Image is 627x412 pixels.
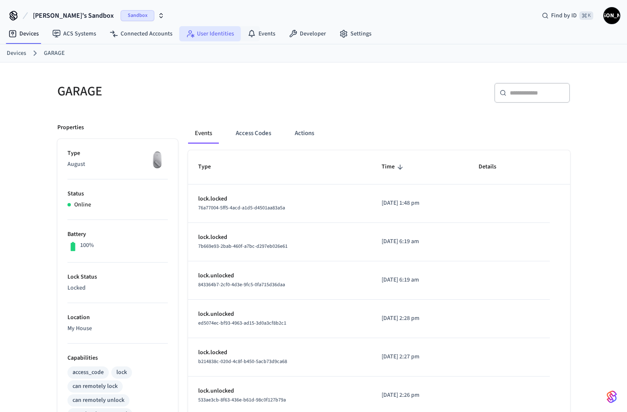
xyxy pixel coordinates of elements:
[579,11,593,20] span: ⌘ K
[179,26,241,41] a: User Identities
[80,241,94,250] p: 100%
[73,396,124,405] div: can remotely unlock
[7,49,26,58] a: Devices
[147,149,168,170] img: August Wifi Smart Lock 3rd Gen, Silver, Front
[74,201,91,209] p: Online
[535,8,600,23] div: Find by ID⌘ K
[198,281,285,288] span: 843364b7-2cf0-4d3e-9fc5-0fa715d36daa
[288,123,321,144] button: Actions
[198,195,362,203] p: lock.locked
[382,314,458,323] p: [DATE] 2:28 pm
[67,190,168,198] p: Status
[382,199,458,208] p: [DATE] 1:48 pm
[479,160,507,173] span: Details
[103,26,179,41] a: Connected Accounts
[67,313,168,322] p: Location
[198,396,286,404] span: 533ae3cb-8f63-436e-b61d-98c0f127b79a
[121,10,154,21] span: Sandbox
[67,160,168,169] p: August
[382,276,458,285] p: [DATE] 6:19 am
[116,368,127,377] div: lock
[67,273,168,282] p: Lock Status
[604,8,619,23] span: [PERSON_NAME]
[282,26,333,41] a: Developer
[198,204,285,211] span: 76a77004-5ff5-4acd-a1d5-d4501aa83a5a
[188,123,219,144] button: Events
[551,11,577,20] span: Find by ID
[241,26,282,41] a: Events
[198,320,286,327] span: ed5074ec-bf93-4963-ad15-3d0a3cf8b2c1
[198,243,288,250] span: 7b669e93-2bab-460f-a7bc-d297eb026e61
[73,368,104,377] div: access_code
[333,26,378,41] a: Settings
[67,230,168,239] p: Battery
[198,271,362,280] p: lock.unlocked
[2,26,46,41] a: Devices
[67,149,168,158] p: Type
[44,49,65,58] a: GARAGE
[198,310,362,319] p: lock.unlocked
[198,358,287,365] span: b214838c-020d-4c8f-b450-5acb73d9ca68
[73,382,118,391] div: can remotely lock
[607,390,617,404] img: SeamLogoGradient.69752ec5.svg
[382,237,458,246] p: [DATE] 6:19 am
[57,123,84,132] p: Properties
[198,387,362,396] p: lock.unlocked
[382,391,458,400] p: [DATE] 2:26 pm
[382,352,458,361] p: [DATE] 2:27 pm
[229,123,278,144] button: Access Codes
[198,348,362,357] p: lock.locked
[46,26,103,41] a: ACS Systems
[57,83,309,100] h5: GARAGE
[67,354,168,363] p: Capabilities
[67,324,168,333] p: My House
[33,11,114,21] span: [PERSON_NAME]'s Sandbox
[198,233,362,242] p: lock.locked
[603,7,620,24] button: [PERSON_NAME]
[188,123,570,144] div: ant example
[67,284,168,293] p: Locked
[198,160,222,173] span: Type
[382,160,406,173] span: Time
